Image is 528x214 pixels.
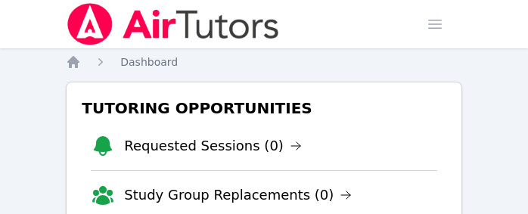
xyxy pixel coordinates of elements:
[66,3,280,45] img: Air Tutors
[79,95,449,122] h3: Tutoring Opportunities
[124,135,302,157] a: Requested Sessions (0)
[120,54,178,70] a: Dashboard
[120,56,178,68] span: Dashboard
[124,185,352,206] a: Study Group Replacements (0)
[66,54,462,70] nav: Breadcrumb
